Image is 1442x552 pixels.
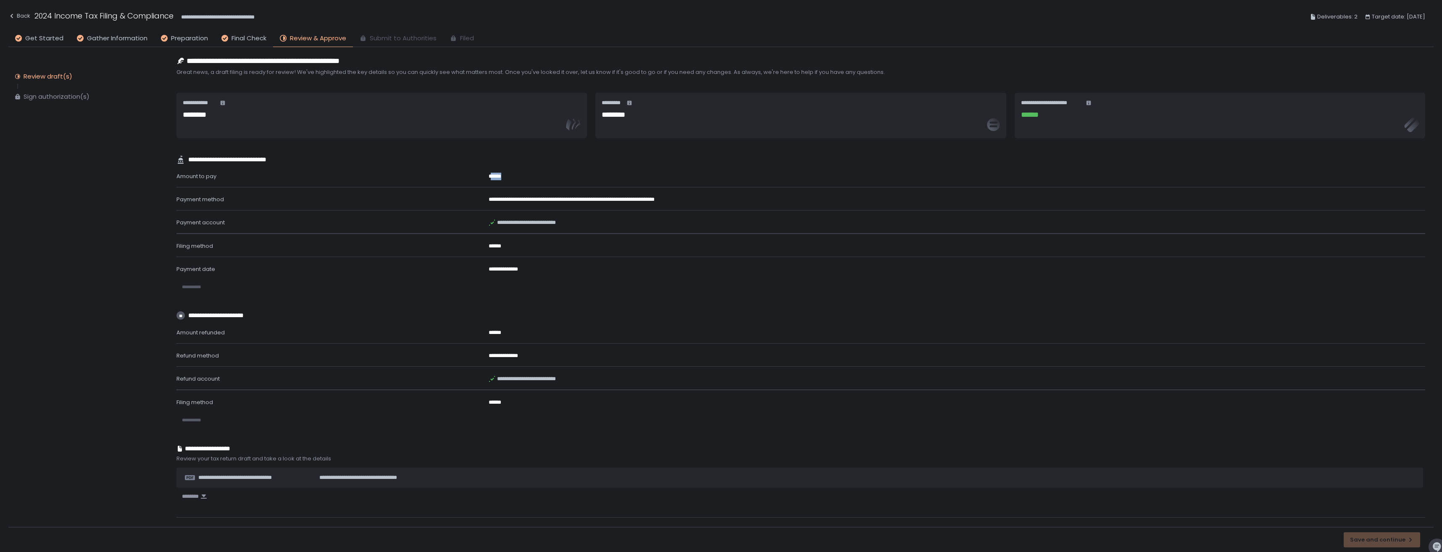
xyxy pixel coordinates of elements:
[176,195,224,203] span: Payment method
[176,68,1425,76] span: Great news, a draft filing is ready for review! We've highlighted the key details so you can quic...
[232,34,266,43] span: Final Check
[370,34,437,43] span: Submit to Authorities
[176,455,1425,463] span: Review your tax return draft and take a look at the details
[460,34,474,43] span: Filed
[176,172,216,180] span: Amount to pay
[176,375,220,383] span: Refund account
[176,265,215,273] span: Payment date
[1372,12,1425,22] span: Target date: [DATE]
[34,10,174,21] h1: 2024 Income Tax Filing & Compliance
[176,218,225,226] span: Payment account
[176,329,225,336] span: Amount refunded
[176,242,213,250] span: Filing method
[24,92,89,101] div: Sign authorization(s)
[171,34,208,43] span: Preparation
[8,11,30,21] div: Back
[176,398,213,406] span: Filing method
[1317,12,1358,22] span: Deliverables: 2
[24,72,72,81] div: Review draft(s)
[290,34,346,43] span: Review & Approve
[25,34,63,43] span: Get Started
[87,34,147,43] span: Gather Information
[8,10,30,24] button: Back
[176,352,219,360] span: Refund method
